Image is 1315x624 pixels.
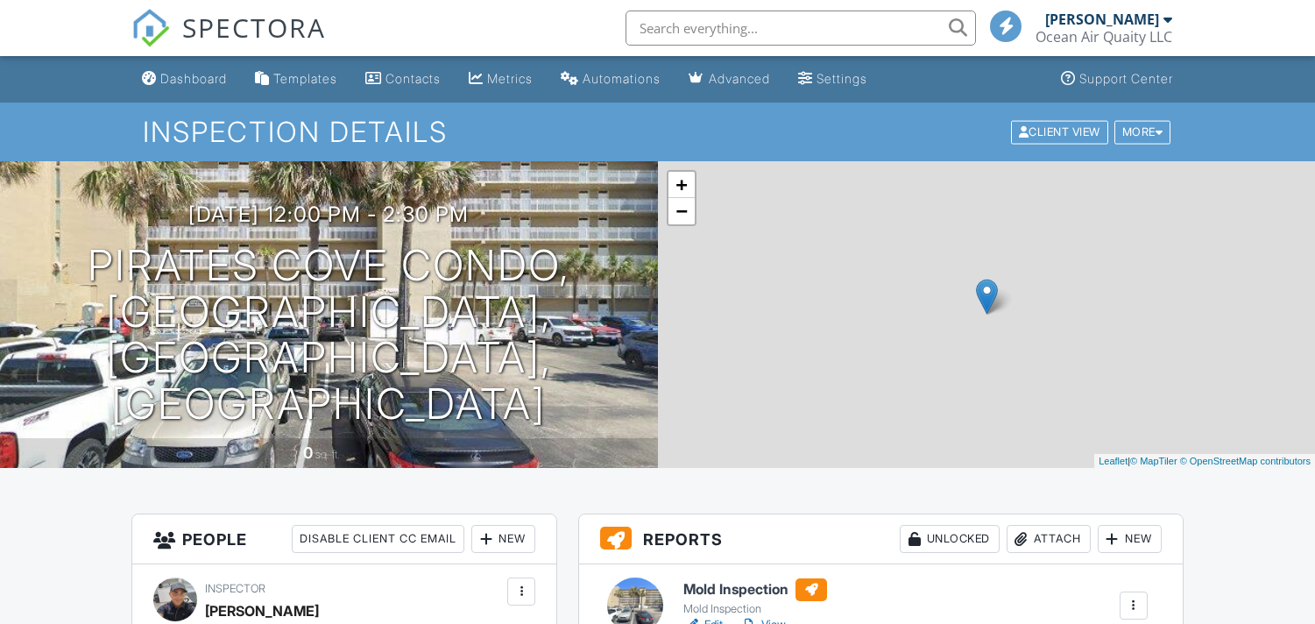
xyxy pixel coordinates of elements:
[487,71,533,86] div: Metrics
[1011,120,1108,144] div: Client View
[817,71,867,86] div: Settings
[1180,456,1311,466] a: © OpenStreetMap contributors
[1130,456,1177,466] a: © MapTiler
[462,63,540,96] a: Metrics
[135,63,234,96] a: Dashboard
[1036,28,1172,46] div: Ocean Air Quaity LLC
[273,71,337,86] div: Templates
[188,202,469,226] h3: [DATE] 12:00 pm - 2:30 pm
[1007,525,1091,553] div: Attach
[683,578,827,601] h6: Mold Inspection
[385,71,441,86] div: Contacts
[358,63,448,96] a: Contacts
[143,117,1172,147] h1: Inspection Details
[683,602,827,616] div: Mold Inspection
[900,525,1000,553] div: Unlocked
[668,198,695,224] a: Zoom out
[315,448,340,461] span: sq. ft.
[471,525,535,553] div: New
[1054,63,1180,96] a: Support Center
[791,63,874,96] a: Settings
[626,11,976,46] input: Search everything...
[131,24,326,60] a: SPECTORA
[132,514,556,564] h3: People
[182,9,326,46] span: SPECTORA
[205,582,265,595] span: Inspector
[668,172,695,198] a: Zoom in
[160,71,227,86] div: Dashboard
[1114,120,1171,144] div: More
[131,9,170,47] img: The Best Home Inspection Software - Spectora
[579,514,1182,564] h3: Reports
[303,443,313,462] div: 0
[709,71,770,86] div: Advanced
[583,71,661,86] div: Automations
[1045,11,1159,28] div: [PERSON_NAME]
[682,63,777,96] a: Advanced
[554,63,668,96] a: Automations (Basic)
[28,243,630,428] h1: Pirates Cove Condo, [GEOGRAPHIC_DATA], [GEOGRAPHIC_DATA], [GEOGRAPHIC_DATA]
[248,63,344,96] a: Templates
[683,578,827,617] a: Mold Inspection Mold Inspection
[1094,454,1315,469] div: |
[1099,456,1128,466] a: Leaflet
[1009,124,1113,138] a: Client View
[205,598,319,624] div: [PERSON_NAME]
[1079,71,1173,86] div: Support Center
[292,525,464,553] div: Disable Client CC Email
[1098,525,1162,553] div: New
